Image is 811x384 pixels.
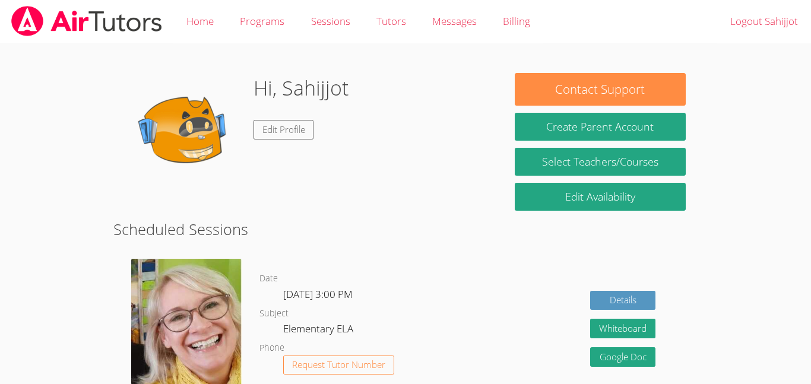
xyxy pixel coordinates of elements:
button: Contact Support [515,73,686,106]
a: Edit Availability [515,183,686,211]
dt: Phone [259,341,284,356]
a: Select Teachers/Courses [515,148,686,176]
h1: Hi, Sahijjot [254,73,349,103]
button: Whiteboard [590,319,655,338]
button: Create Parent Account [515,113,686,141]
h2: Scheduled Sessions [113,218,698,240]
dt: Subject [259,306,289,321]
span: [DATE] 3:00 PM [283,287,353,301]
dd: Elementary ELA [283,320,356,341]
a: Details [590,291,655,310]
span: Messages [432,14,477,28]
button: Request Tutor Number [283,356,394,375]
a: Google Doc [590,347,655,367]
a: Edit Profile [254,120,314,139]
img: airtutors_banner-c4298cdbf04f3fff15de1276eac7730deb9818008684d7c2e4769d2f7ddbe033.png [10,6,163,36]
img: default.png [125,73,244,192]
span: Request Tutor Number [292,360,385,369]
dt: Date [259,271,278,286]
